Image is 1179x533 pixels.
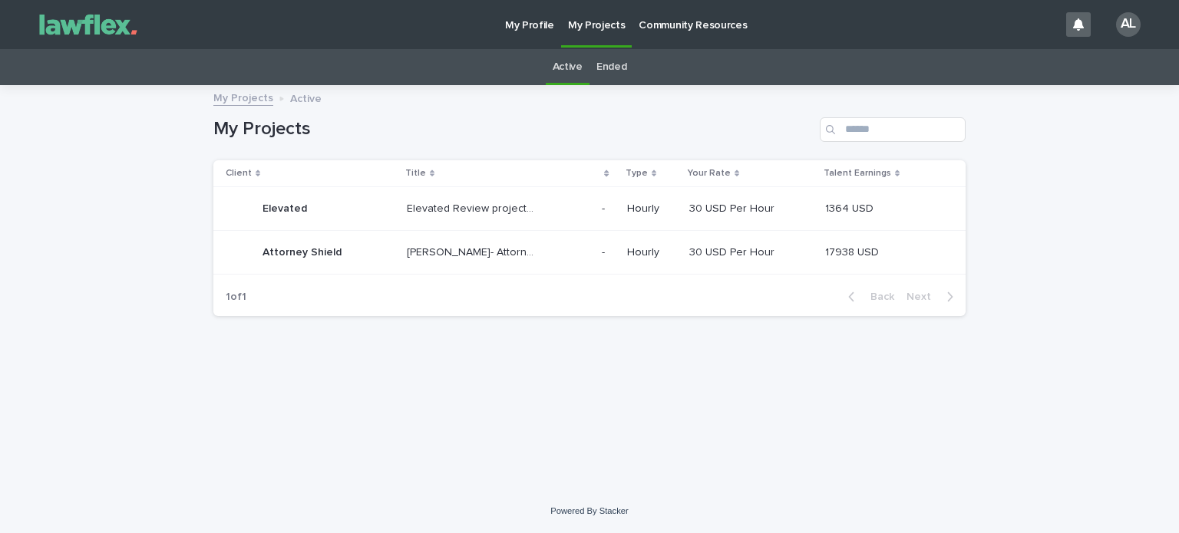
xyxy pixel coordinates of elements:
tr: Attorney ShieldAttorney Shield [PERSON_NAME]- Attorney Shield[PERSON_NAME]- Attorney Shield -- Ho... [213,231,966,275]
p: 1 of 1 [213,278,259,316]
p: Client [226,165,252,182]
a: Powered By Stacker [550,506,628,515]
p: Hourly [627,202,677,216]
a: Active [553,49,583,85]
p: 30 USD Per Hour [689,199,778,216]
a: My Projects [213,88,273,106]
p: Your Rate [688,165,731,182]
button: Next [900,290,966,304]
img: Gnvw4qrBSHOAfo8VMhG6 [31,9,146,40]
a: Ended [596,49,626,85]
p: 17938 USD [825,243,882,259]
p: - [602,199,608,216]
p: 1364 USD [825,199,877,216]
p: Attorney Shield [263,243,345,259]
span: Next [907,291,940,302]
span: Back [861,291,894,302]
div: AL [1116,12,1141,37]
p: Talent Earnings [824,165,891,182]
p: Active [290,89,322,106]
h1: My Projects [213,118,814,140]
p: Hourly [627,246,677,259]
p: 30 USD Per Hour [689,243,778,259]
tr: ElevatedElevated Elevated Review project- [PERSON_NAME]Elevated Review project- [PERSON_NAME] -- ... [213,187,966,231]
button: Back [836,290,900,304]
p: Type [626,165,648,182]
p: Elevated [263,199,310,216]
p: Title [405,165,426,182]
p: Elevated Review project- Albert [407,199,538,216]
input: Search [820,117,966,142]
p: - [602,243,608,259]
p: Albert Levy- Attorney Shield [407,243,538,259]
